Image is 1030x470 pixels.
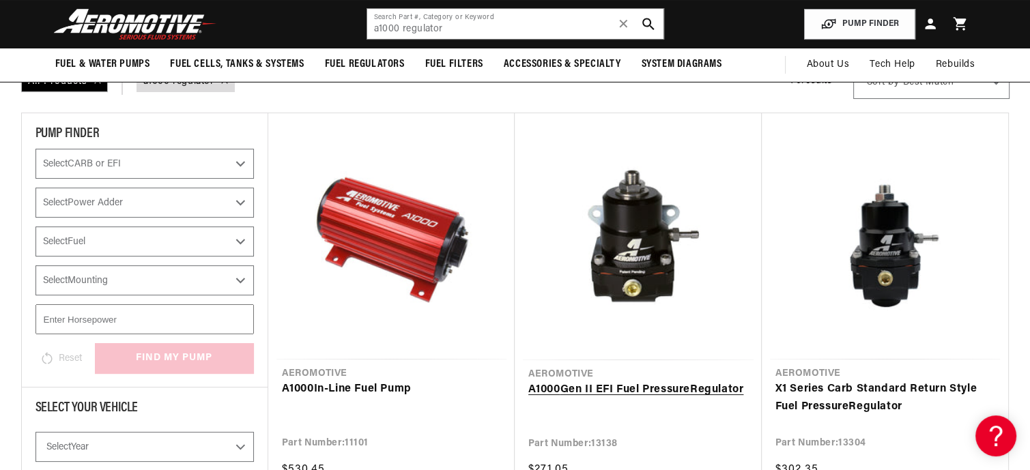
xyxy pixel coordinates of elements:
[867,76,900,89] span: Sort by
[528,381,748,399] a: A1000Gen II EFI Fuel PressureRegulator
[504,57,621,72] span: Accessories & Specialty
[926,48,986,81] summary: Rebuilds
[804,9,915,40] button: PUMP FINDER
[415,48,493,80] summary: Fuel Filters
[796,48,859,81] a: About Us
[631,48,732,80] summary: System Diagrams
[282,381,501,398] a: A1000In-Line Fuel Pump
[425,57,483,72] span: Fuel Filters
[45,48,160,80] summary: Fuel & Water Pumps
[853,65,1010,99] select: Sort by
[35,226,254,256] select: Fuel
[170,57,304,72] span: Fuel Cells, Tanks & Systems
[493,48,631,80] summary: Accessories & Specialty
[633,9,663,39] button: search button
[35,127,100,141] span: PUMP FINDER
[806,59,849,70] span: About Us
[35,432,254,462] select: Year
[870,57,915,72] span: Tech Help
[35,188,254,218] select: Power Adder
[35,149,254,179] select: CARB or EFI
[315,48,415,80] summary: Fuel Regulators
[775,381,995,415] a: X1 Series Carb Standard Return Style Fuel PressureRegulator
[642,57,722,72] span: System Diagrams
[50,8,220,40] img: Aeromotive
[55,57,150,72] span: Fuel & Water Pumps
[143,74,214,89] a: a1000 regulator
[35,401,254,418] div: Select Your Vehicle
[936,57,975,72] span: Rebuilds
[859,48,925,81] summary: Tech Help
[325,57,405,72] span: Fuel Regulators
[35,265,254,295] select: Mounting
[367,9,663,39] input: Search by Part Number, Category or Keyword
[21,72,108,92] div: All Products
[160,48,314,80] summary: Fuel Cells, Tanks & Systems
[618,13,630,35] span: ✕
[35,304,254,334] input: Enter Horsepower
